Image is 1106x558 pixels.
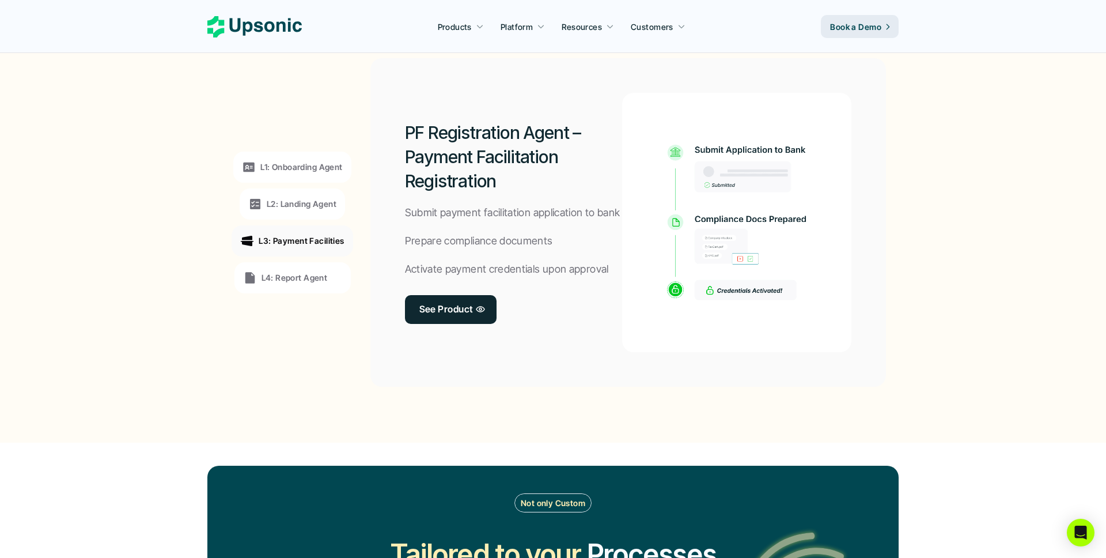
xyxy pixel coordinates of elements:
[419,301,473,318] p: See Product
[1067,519,1094,546] div: Open Intercom Messenger
[830,21,881,33] p: Book a Demo
[405,233,553,250] p: Prepare compliance documents
[405,261,609,278] p: Activate payment credentials upon approval
[260,161,342,173] p: L1: Onboarding Agent
[259,235,344,247] p: L3: Payment Facilities
[521,497,585,509] p: Not only Custom
[562,21,602,33] p: Resources
[631,21,673,33] p: Customers
[405,120,623,193] h2: PF Registration Agent – Payment Facilitation Registration
[821,15,899,38] a: Book a Demo
[438,21,472,33] p: Products
[262,272,328,284] p: L4: Report Agent
[405,205,620,221] p: Submit payment facilitation application to bank
[501,21,533,33] p: Platform
[431,16,491,37] a: Products
[405,295,497,324] a: See Product
[267,198,336,210] p: L2: Landing Agent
